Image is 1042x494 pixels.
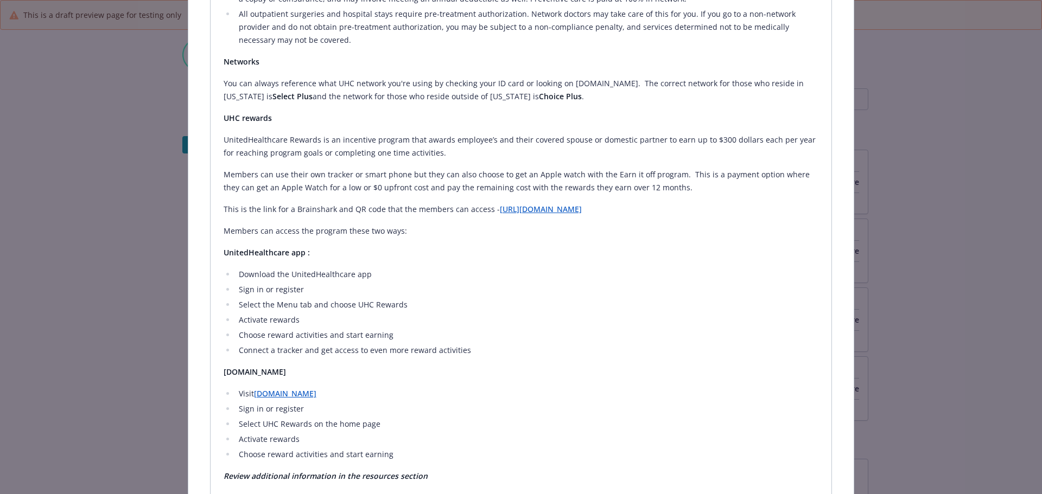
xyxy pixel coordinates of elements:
a: [URL][DOMAIN_NAME] [500,204,582,214]
li: Select the Menu tab and choose UHC Rewards [236,298,819,311]
p: Members can use their own tracker or smart phone but they can also choose to get an Apple watch w... [224,168,819,194]
strong: UnitedHealthcare app : [224,247,310,258]
p: You can always reference what UHC network you're using by checking your ID card or looking on [DO... [224,77,819,103]
li: Activate rewards [236,433,819,446]
li: Connect a tracker and get access to even more reward activities [236,344,819,357]
strong: UHC rewards [224,113,272,123]
strong: Choice Plus [539,91,582,101]
p: This is the link for a Brainshark and QR code that the members can access - [224,203,819,216]
li: Choose reward activities and start earning [236,448,819,461]
a: [DOMAIN_NAME] [254,388,316,399]
strong: Review additional information in the resources section [224,471,428,481]
li: Activate rewards [236,313,819,326]
li: Sign in or register [236,402,819,415]
li: Visit [236,387,819,400]
p: Members can access the program these two ways: [224,224,819,238]
strong: Select Plus [272,91,313,101]
li: All outpatient surgeries and hospital stays require pre-treatment authorization. Network doctors ... [236,8,819,47]
strong: [DOMAIN_NAME] [224,367,286,377]
li: Download the UnitedHealthcare app [236,268,819,281]
li: Choose reward activities and start earning [236,329,819,342]
li: Sign in or register [236,283,819,296]
strong: Networks [224,56,259,67]
p: UnitedHealthcare Rewards is an incentive program that awards employee’s and their covered spouse ... [224,133,819,159]
li: Select UHC Rewards on the home page [236,418,819,431]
